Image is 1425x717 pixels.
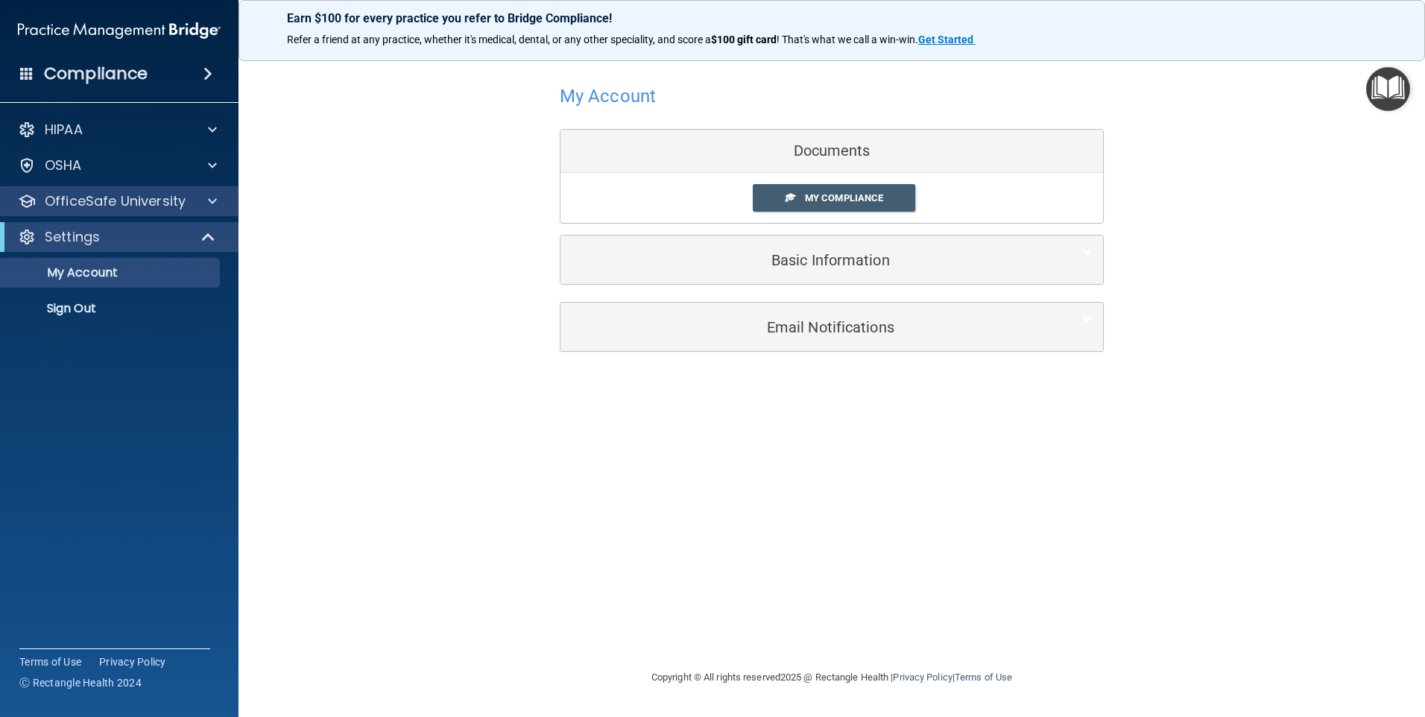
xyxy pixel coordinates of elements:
[45,157,82,174] p: OSHA
[10,265,213,280] p: My Account
[572,310,1092,344] a: Email Notifications
[45,192,186,210] p: OfficeSafe University
[777,34,918,45] span: ! That's what we call a win-win.
[572,243,1092,277] a: Basic Information
[18,157,217,174] a: OSHA
[918,34,973,45] strong: Get Started
[560,654,1104,701] div: Copyright © All rights reserved 2025 @ Rectangle Health | |
[805,192,883,203] span: My Compliance
[572,319,1046,335] h5: Email Notifications
[18,16,221,45] img: PMB logo
[711,34,777,45] strong: $100 gift card
[18,121,217,139] a: HIPAA
[287,11,1377,25] p: Earn $100 for every practice you refer to Bridge Compliance!
[560,86,656,106] h4: My Account
[19,654,81,669] a: Terms of Use
[45,228,100,246] p: Settings
[18,228,216,246] a: Settings
[99,654,166,669] a: Privacy Policy
[955,672,1012,683] a: Terms of Use
[918,34,976,45] a: Get Started
[19,675,142,690] span: Ⓒ Rectangle Health 2024
[560,130,1103,173] div: Documents
[10,301,213,316] p: Sign Out
[572,252,1046,268] h5: Basic Information
[1366,67,1410,111] button: Open Resource Center
[45,121,83,139] p: HIPAA
[18,192,217,210] a: OfficeSafe University
[287,34,711,45] span: Refer a friend at any practice, whether it's medical, dental, or any other speciality, and score a
[44,63,148,84] h4: Compliance
[893,672,952,683] a: Privacy Policy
